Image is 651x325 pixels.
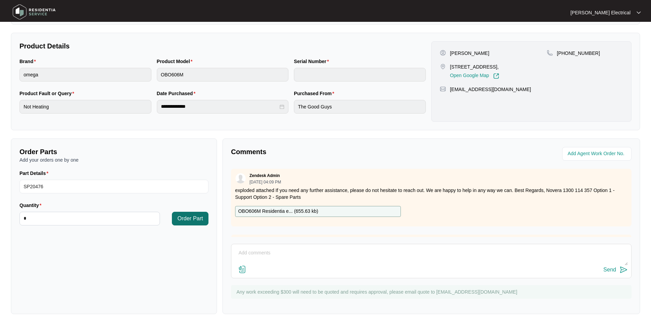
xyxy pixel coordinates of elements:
[19,202,44,209] label: Quantity
[161,103,279,110] input: Date Purchased
[294,90,337,97] label: Purchased From
[570,9,630,16] p: [PERSON_NAME] Electrical
[603,267,616,273] div: Send
[249,173,280,178] p: Zendesk Admin
[231,147,426,157] p: Comments
[568,150,627,158] input: Add Agent Work Order No.
[19,68,151,82] input: Brand
[294,100,426,114] input: Purchased From
[603,265,628,275] button: Send
[19,170,51,177] label: Part Details
[450,86,531,93] p: [EMAIL_ADDRESS][DOMAIN_NAME]
[557,50,600,57] p: [PHONE_NUMBER]
[19,157,208,163] p: Add your orders one by one
[157,68,289,82] input: Product Model
[236,289,628,295] p: Any work exceeding $300 will need to be quoted and requires approval, please email quote to [EMAI...
[19,100,151,114] input: Product Fault or Query
[440,63,446,70] img: map-pin
[294,58,331,65] label: Serial Number
[294,68,426,82] input: Serial Number
[20,212,160,225] input: Quantity
[440,86,446,92] img: map-pin
[450,73,499,79] a: Open Google Map
[238,208,318,215] p: OBO606M Residentia e... ( 655.63 kb )
[249,180,281,184] p: [DATE] 04:09 PM
[547,50,553,56] img: map-pin
[19,41,426,51] p: Product Details
[620,266,628,274] img: send-icon.svg
[172,212,208,225] button: Order Part
[637,11,641,14] img: dropdown arrow
[19,180,208,193] input: Part Details
[19,147,208,157] p: Order Parts
[157,90,198,97] label: Date Purchased
[19,58,39,65] label: Brand
[238,265,246,274] img: file-attachment-doc.svg
[157,58,195,65] label: Product Model
[235,187,627,201] p: exploded attached If you need any further assistance, please do not hesitate to reach out. We are...
[19,90,77,97] label: Product Fault or Query
[177,215,203,223] span: Order Part
[450,63,499,70] p: [STREET_ADDRESS],
[493,73,499,79] img: Link-External
[235,173,246,183] img: user.svg
[450,50,489,57] p: [PERSON_NAME]
[440,50,446,56] img: user-pin
[10,2,58,22] img: residentia service logo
